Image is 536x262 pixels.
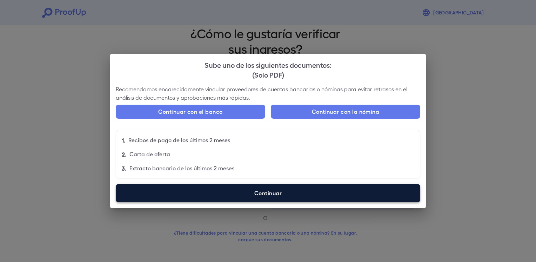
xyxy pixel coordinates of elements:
button: Continuar con la nómina [271,105,420,119]
p: Extracto bancario de los últimos 2 meses [129,164,234,172]
p: 1. [122,136,126,144]
p: Carta de oferta [129,150,170,158]
label: Continuar [116,184,420,202]
p: 3. [122,164,127,172]
p: Recomendamos encarecidamente vincular proveedores de cuentas bancarias o nóminas para evitar retr... [116,85,420,102]
font: Sube uno de los siguientes documentos: [205,60,331,69]
p: Recibos de pago de los últimos 2 meses [128,136,230,144]
p: 2. [122,150,127,158]
div: (Solo PDF) [116,70,420,79]
button: Continuar con el banco [116,105,265,119]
